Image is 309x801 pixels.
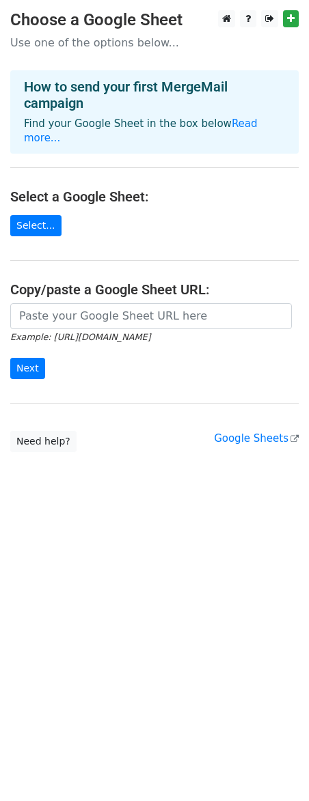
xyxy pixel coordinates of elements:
p: Find your Google Sheet in the box below [24,117,285,145]
small: Example: [URL][DOMAIN_NAME] [10,332,150,342]
h4: Copy/paste a Google Sheet URL: [10,281,299,298]
a: Select... [10,215,62,236]
input: Next [10,358,45,379]
input: Paste your Google Sheet URL here [10,303,292,329]
a: Need help? [10,431,77,452]
h3: Choose a Google Sheet [10,10,299,30]
a: Read more... [24,117,258,144]
h4: Select a Google Sheet: [10,188,299,205]
a: Google Sheets [214,432,299,445]
p: Use one of the options below... [10,36,299,50]
h4: How to send your first MergeMail campaign [24,79,285,111]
